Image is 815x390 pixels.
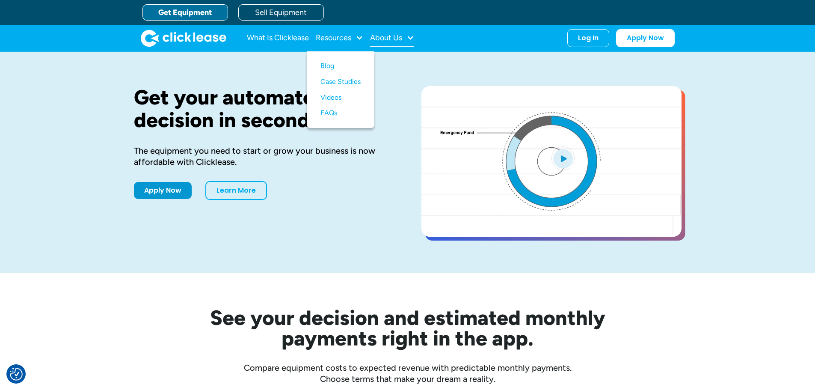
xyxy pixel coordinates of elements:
[370,30,414,47] div: About Us
[421,86,682,237] a: open lightbox
[320,74,361,90] a: Case Studies
[616,29,675,47] a: Apply Now
[578,34,599,42] div: Log In
[134,145,394,167] div: The equipment you need to start or grow your business is now affordable with Clicklease.
[238,4,324,21] a: Sell Equipment
[320,90,361,106] a: Videos
[205,181,267,200] a: Learn More
[247,30,309,47] a: What Is Clicklease
[141,30,226,47] img: Clicklease logo
[134,182,192,199] a: Apply Now
[316,30,363,47] div: Resources
[10,368,23,381] img: Revisit consent button
[307,51,374,128] nav: Resources
[134,86,394,131] h1: Get your automated decision in seconds.
[320,58,361,74] a: Blog
[168,307,647,348] h2: See your decision and estimated monthly payments right in the app.
[141,30,226,47] a: home
[10,368,23,381] button: Consent Preferences
[320,105,361,121] a: FAQs
[551,146,575,170] img: Blue play button logo on a light blue circular background
[142,4,228,21] a: Get Equipment
[134,362,682,384] div: Compare equipment costs to expected revenue with predictable monthly payments. Choose terms that ...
